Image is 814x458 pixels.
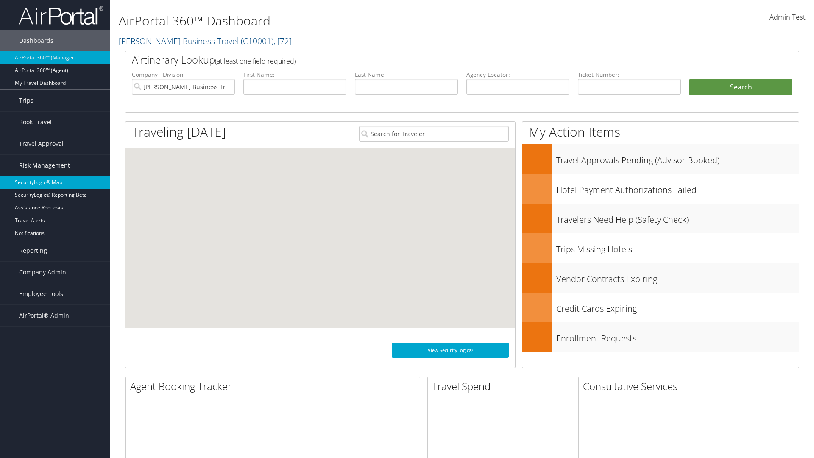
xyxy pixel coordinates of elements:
[130,379,420,394] h2: Agent Booking Tracker
[19,305,69,326] span: AirPortal® Admin
[19,283,63,304] span: Employee Tools
[273,35,292,47] span: , [ 72 ]
[19,112,52,133] span: Book Travel
[119,35,292,47] a: [PERSON_NAME] Business Travel
[132,70,235,79] label: Company - Division:
[19,155,70,176] span: Risk Management
[522,174,799,204] a: Hotel Payment Authorizations Failed
[132,53,736,67] h2: Airtinerary Lookup
[689,79,792,96] button: Search
[522,293,799,322] a: Credit Cards Expiring
[556,180,799,196] h3: Hotel Payment Authorizations Failed
[556,150,799,166] h3: Travel Approvals Pending (Advisor Booked)
[243,70,346,79] label: First Name:
[132,123,226,141] h1: Traveling [DATE]
[583,379,722,394] h2: Consultative Services
[355,70,458,79] label: Last Name:
[392,343,509,358] a: View SecurityLogic®
[578,70,681,79] label: Ticket Number:
[19,90,33,111] span: Trips
[522,233,799,263] a: Trips Missing Hotels
[522,322,799,352] a: Enrollment Requests
[522,144,799,174] a: Travel Approvals Pending (Advisor Booked)
[522,204,799,233] a: Travelers Need Help (Safety Check)
[466,70,569,79] label: Agency Locator:
[769,12,806,22] span: Admin Test
[556,239,799,255] h3: Trips Missing Hotels
[522,263,799,293] a: Vendor Contracts Expiring
[19,262,66,283] span: Company Admin
[19,30,53,51] span: Dashboards
[19,6,103,25] img: airportal-logo.png
[432,379,571,394] h2: Travel Spend
[769,4,806,31] a: Admin Test
[215,56,296,66] span: (at least one field required)
[19,133,64,154] span: Travel Approval
[359,126,509,142] input: Search for Traveler
[119,12,577,30] h1: AirPortal 360™ Dashboard
[556,209,799,226] h3: Travelers Need Help (Safety Check)
[19,240,47,261] span: Reporting
[556,328,799,344] h3: Enrollment Requests
[556,299,799,315] h3: Credit Cards Expiring
[241,35,273,47] span: ( C10001 )
[522,123,799,141] h1: My Action Items
[556,269,799,285] h3: Vendor Contracts Expiring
